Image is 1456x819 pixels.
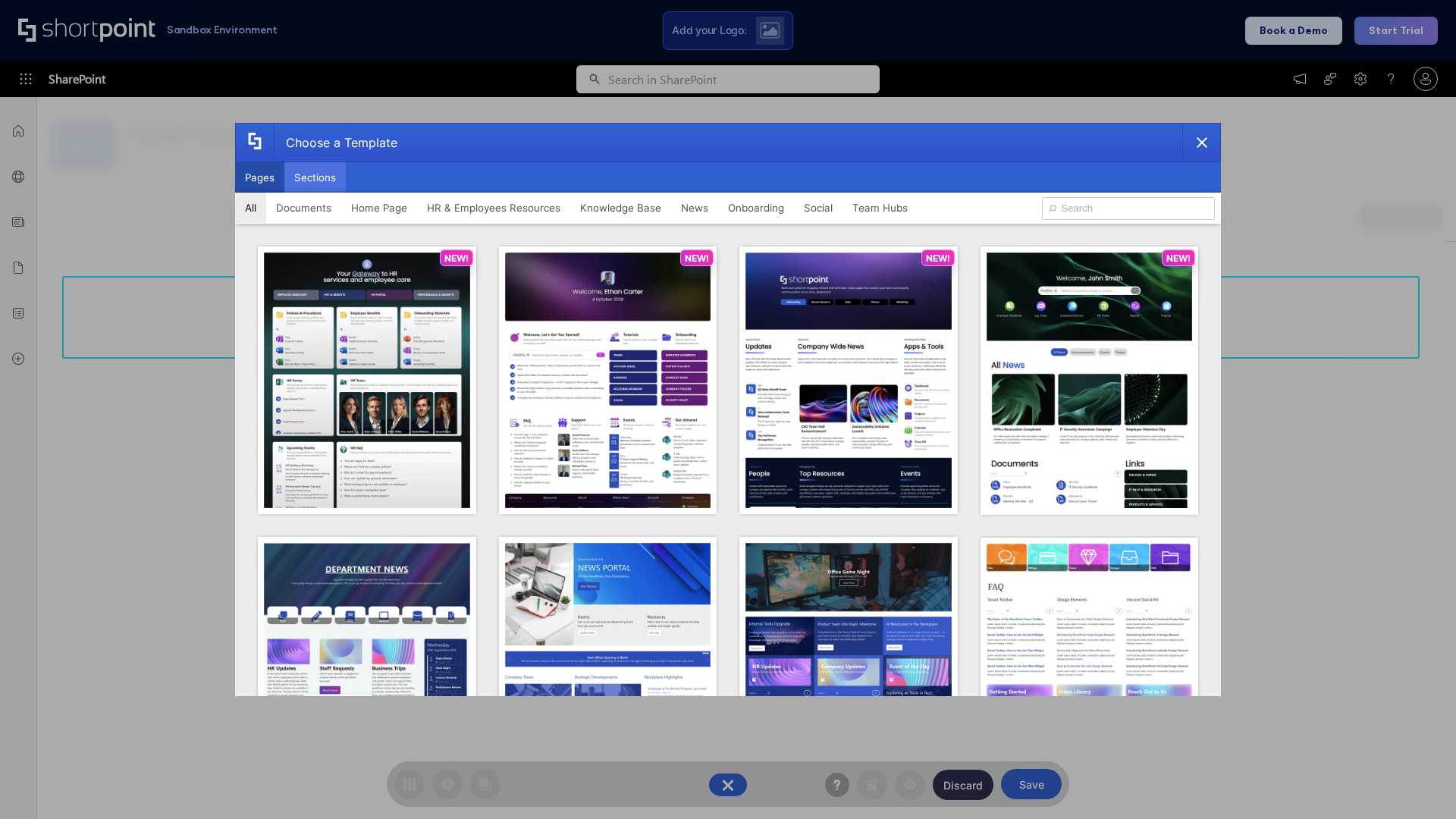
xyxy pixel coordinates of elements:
p: NEW! [444,253,469,264]
div: Choose a Template [274,124,397,162]
p: NEW! [685,253,709,264]
iframe: Chat Widget [1380,746,1456,819]
p: NEW! [1166,253,1191,264]
button: HR & Employees Resources [417,193,570,223]
div: template selector [235,123,1221,696]
input: Search [1042,197,1215,220]
button: Pages [235,162,284,193]
button: All [235,193,266,223]
button: Team Hubs [843,193,918,223]
button: Onboarding [718,193,794,223]
button: News [671,193,718,223]
button: Documents [266,193,341,223]
p: NEW! [926,253,950,264]
button: Sections [284,162,346,193]
button: Social [794,193,843,223]
button: Home Page [341,193,417,223]
button: Knowledge Base [570,193,671,223]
